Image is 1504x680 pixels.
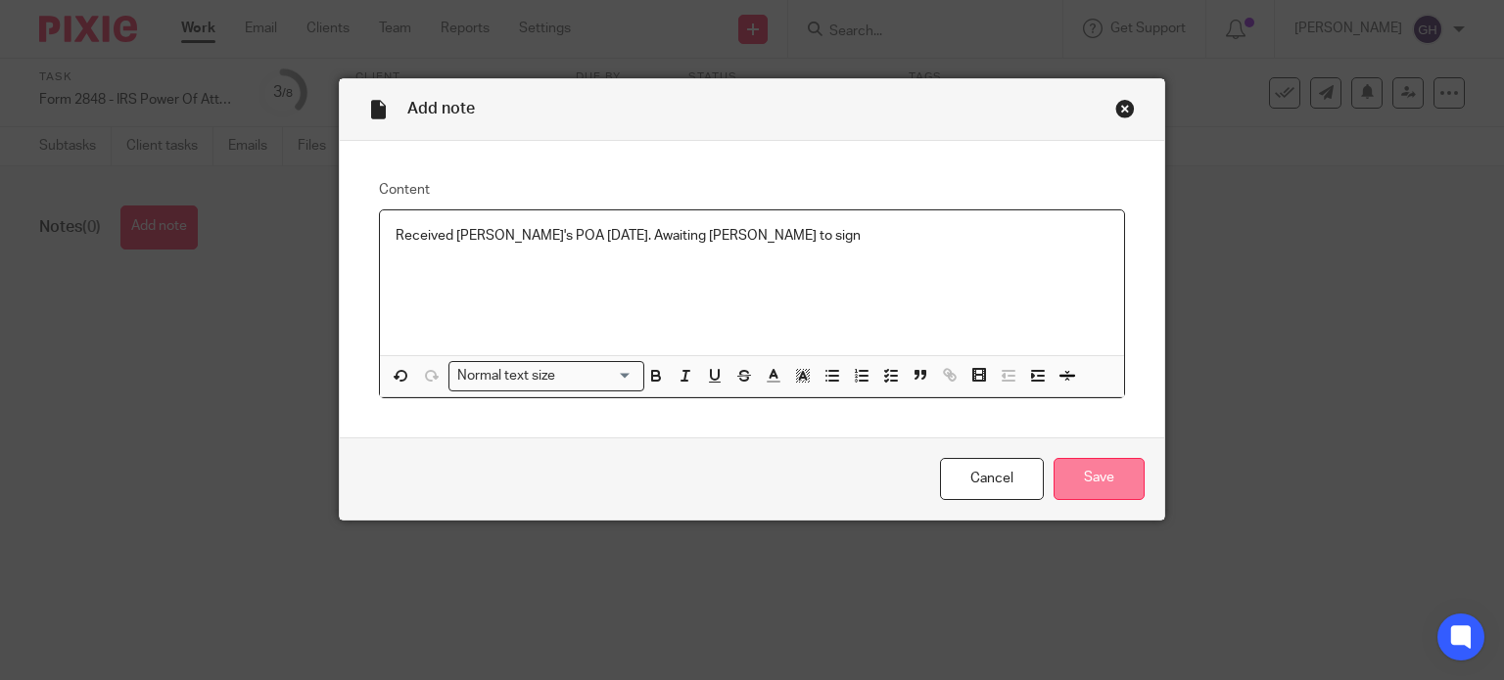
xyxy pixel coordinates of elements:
span: Add note [407,101,475,116]
input: Search for option [562,366,633,386]
label: Content [379,180,1126,200]
div: Close this dialog window [1115,99,1135,118]
input: Save [1054,458,1145,500]
span: Normal text size [453,366,560,386]
a: Cancel [940,458,1044,500]
div: Search for option [448,361,644,391]
p: Received [PERSON_NAME]'s POA [DATE]. Awaiting [PERSON_NAME] to sign [396,226,1109,246]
